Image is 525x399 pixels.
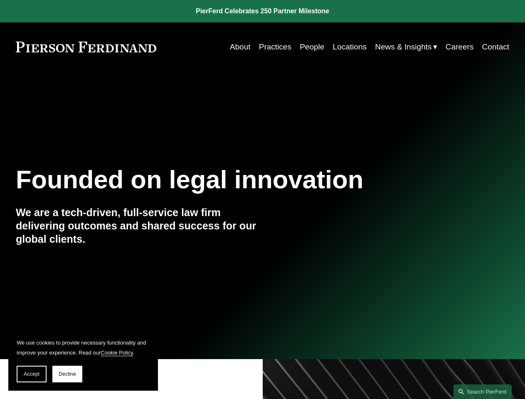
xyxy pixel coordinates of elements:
h1: Founded on legal innovation [16,165,427,194]
span: Decline [59,371,76,377]
button: Accept [17,366,47,382]
a: Search this site [454,384,512,399]
a: Practices [259,39,291,55]
a: Careers [446,39,474,55]
a: Contact [482,39,510,55]
span: Accept [24,371,39,377]
a: folder dropdown [375,39,437,55]
p: We use cookies to provide necessary functionality and improve your experience. Read our . [17,338,150,357]
a: About [230,39,251,55]
h4: We are a tech-driven, full-service law firm delivering outcomes and shared success for our global... [16,206,263,246]
a: Locations [333,39,367,55]
section: Cookie banner [8,330,158,391]
a: People [300,39,324,55]
a: Cookie Policy [101,350,133,356]
button: Decline [52,366,82,382]
span: News & Insights [375,40,431,54]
